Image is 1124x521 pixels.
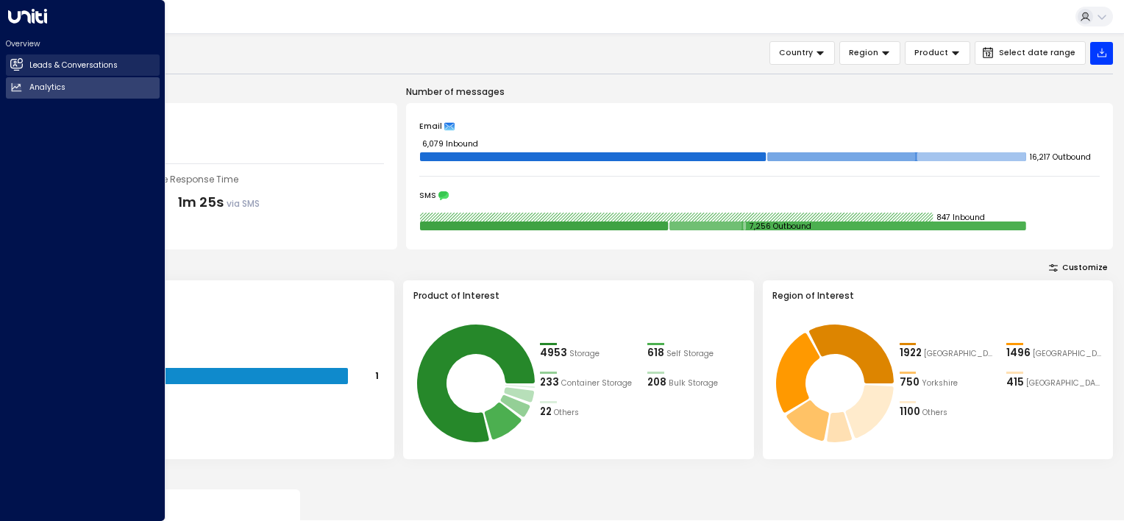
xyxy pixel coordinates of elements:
div: 1922London [900,346,996,361]
h3: Range of Team Size [54,289,385,302]
button: Country [769,41,835,65]
div: 233 [540,375,559,390]
span: Email [419,121,442,132]
div: 208 [647,375,666,390]
div: 750 [900,375,920,390]
div: 618 [647,346,664,361]
div: 1m 25s [178,192,260,212]
span: Yorkshire [922,378,958,389]
span: Country [779,46,813,60]
span: Product [914,46,948,60]
div: 618Self Storage [647,346,744,361]
span: Birmingham [1033,348,1103,360]
h2: Overview [6,38,160,49]
p: Engagement Metrics [44,85,397,99]
tspan: 1 [375,370,379,383]
div: 233Container Storage [540,375,636,390]
button: Region [839,41,900,65]
span: Storage [569,348,600,360]
tspan: 6,079 Inbound [422,138,478,149]
div: SMS [419,191,1100,201]
div: 1496Birmingham [1006,346,1103,361]
div: 208Bulk Storage [647,375,744,390]
span: Select date range [999,49,1075,57]
div: 4953 [540,346,567,361]
a: Analytics [6,77,160,99]
tspan: 16,217 Outbound [1030,151,1091,162]
span: via SMS [227,197,260,210]
span: London [924,348,996,360]
span: Container Storage [561,378,632,389]
span: Others [554,407,579,419]
div: 4953Storage [540,346,636,361]
h2: Analytics [29,82,65,93]
div: 1496 [1006,346,1031,361]
div: 1100Others [900,405,996,419]
div: 22Others [540,405,636,419]
h3: Region of Interest [772,289,1103,302]
div: 750Yorkshire [900,375,996,390]
span: Shropshire [1026,378,1103,389]
h2: Leads & Conversations [29,60,118,71]
span: Region [849,46,878,60]
div: 415 [1006,375,1024,390]
h3: Product of Interest [413,289,744,302]
tspan: 847 Inbound [937,211,986,222]
div: Number of Inquiries [57,116,384,130]
span: Self Storage [666,348,714,360]
div: 22 [540,405,552,419]
button: Select date range [975,41,1086,65]
span: Others [922,407,947,419]
p: Number of messages [406,85,1113,99]
button: Customize [1044,260,1114,276]
button: Product [905,41,970,65]
div: 1922 [900,346,922,361]
tspan: 7,256 Outbound [750,220,811,231]
div: 415Shropshire [1006,375,1103,390]
div: [PERSON_NAME] Average Response Time [57,173,384,186]
div: 1100 [900,405,920,419]
a: Leads & Conversations [6,54,160,76]
p: Conversion Metrics [44,470,1113,483]
span: Bulk Storage [669,378,718,389]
